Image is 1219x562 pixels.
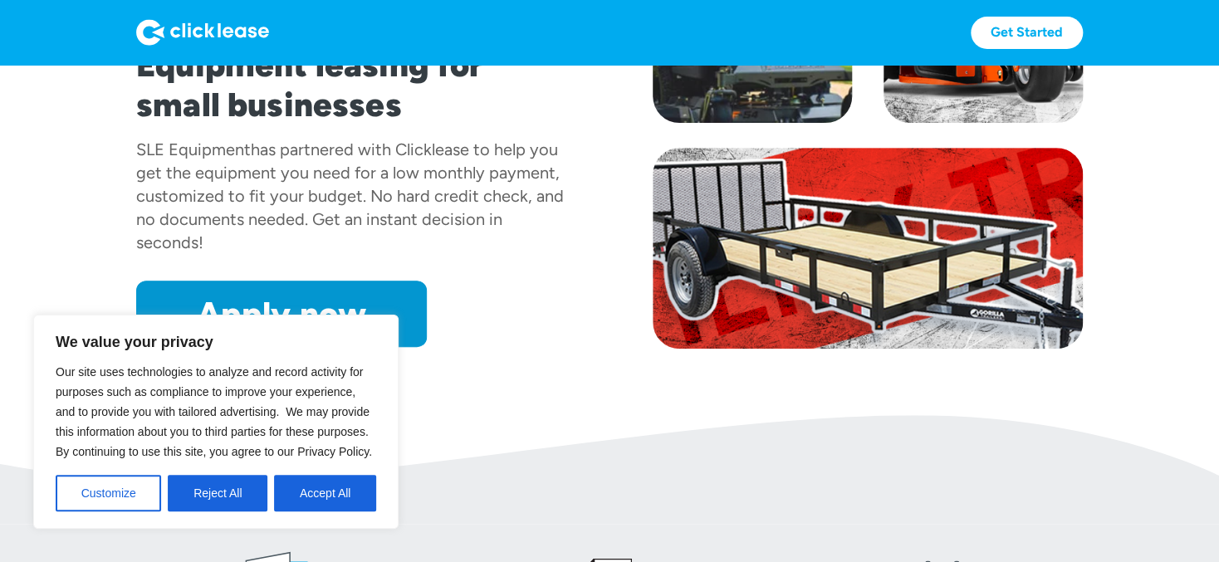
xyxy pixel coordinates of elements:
button: Customize [56,475,161,511]
span: Our site uses technologies to analyze and record activity for purposes such as compliance to impr... [56,365,372,458]
img: Logo [136,19,269,46]
div: SLE Equipment [136,139,251,159]
div: We value your privacy [33,315,399,529]
p: We value your privacy [56,332,376,352]
button: Accept All [274,475,376,511]
a: Apply now [136,281,427,347]
button: Reject All [168,475,267,511]
a: Get Started [971,17,1083,49]
h1: Equipment leasing for small businesses [136,45,566,125]
div: has partnered with Clicklease to help you get the equipment you need for a low monthly payment, c... [136,139,564,252]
